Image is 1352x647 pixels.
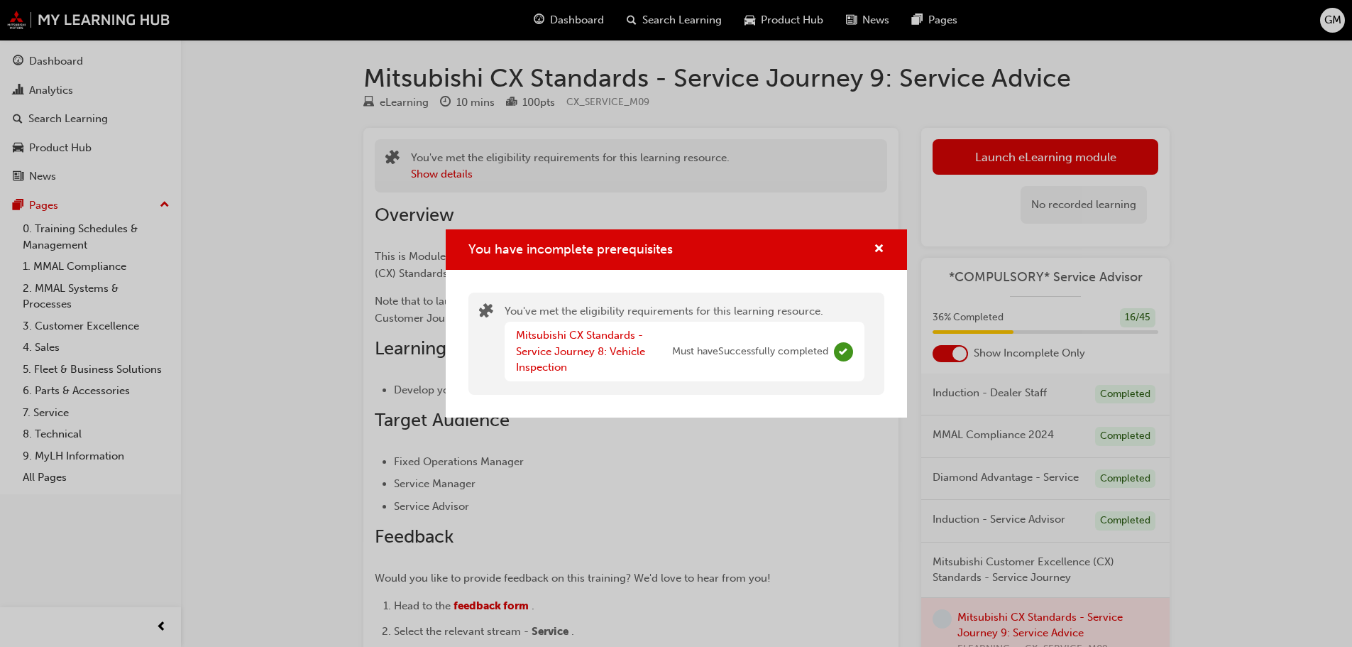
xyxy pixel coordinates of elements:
[479,305,493,321] span: puzzle-icon
[516,329,645,374] a: Mitsubishi CX Standards - Service Journey 8: Vehicle Inspection
[834,342,853,361] span: Complete
[874,241,884,259] button: cross-icon
[874,244,884,256] span: cross-icon
[672,344,828,360] span: Must have Successfully completed
[505,303,864,384] div: You've met the eligibility requirements for this learning resource.
[446,229,907,418] div: You have incomplete prerequisites
[468,241,673,257] span: You have incomplete prerequisites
